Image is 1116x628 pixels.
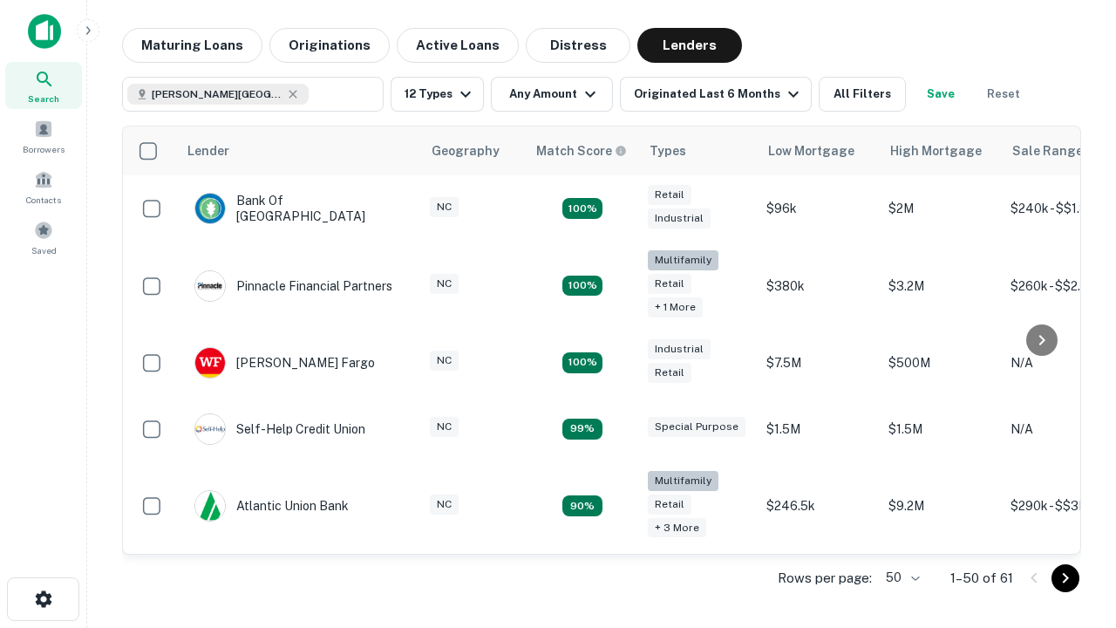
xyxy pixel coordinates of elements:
[562,198,602,219] div: Matching Properties: 15, hasApolloMatch: undefined
[758,330,880,396] td: $7.5M
[758,126,880,175] th: Low Mortgage
[648,250,718,270] div: Multifamily
[648,495,691,515] div: Retail
[195,271,225,301] img: picture
[526,28,630,63] button: Distress
[620,77,812,112] button: Originated Last 6 Months
[758,462,880,550] td: $246.5k
[195,414,225,444] img: picture
[648,417,745,437] div: Special Purpose
[5,163,82,210] a: Contacts
[880,462,1002,550] td: $9.2M
[648,208,711,229] div: Industrial
[890,140,982,161] div: High Mortgage
[5,62,82,109] a: Search
[5,214,82,261] a: Saved
[23,142,65,156] span: Borrowers
[648,297,703,317] div: + 1 more
[562,419,602,440] div: Matching Properties: 11, hasApolloMatch: undefined
[152,86,282,102] span: [PERSON_NAME][GEOGRAPHIC_DATA], [GEOGRAPHIC_DATA]
[648,518,706,538] div: + 3 more
[195,348,225,378] img: picture
[194,413,365,445] div: Self-help Credit Union
[194,490,349,522] div: Atlantic Union Bank
[28,14,61,49] img: capitalize-icon.png
[432,140,500,161] div: Geography
[879,565,922,590] div: 50
[880,396,1002,462] td: $1.5M
[648,363,691,383] div: Retail
[1012,140,1083,161] div: Sale Range
[122,28,262,63] button: Maturing Loans
[648,471,718,491] div: Multifamily
[880,242,1002,330] td: $3.2M
[526,126,639,175] th: Capitalize uses an advanced AI algorithm to match your search with the best lender. The match sco...
[950,568,1013,589] p: 1–50 of 61
[430,274,459,294] div: NC
[650,140,686,161] div: Types
[187,140,229,161] div: Lender
[913,77,969,112] button: Save your search to get updates of matches that match your search criteria.
[28,92,59,106] span: Search
[536,141,627,160] div: Capitalize uses an advanced AI algorithm to match your search with the best lender. The match sco...
[397,28,519,63] button: Active Loans
[177,126,421,175] th: Lender
[194,270,392,302] div: Pinnacle Financial Partners
[880,126,1002,175] th: High Mortgage
[634,84,804,105] div: Originated Last 6 Months
[430,417,459,437] div: NC
[5,113,82,160] a: Borrowers
[758,175,880,242] td: $96k
[648,185,691,205] div: Retail
[195,194,225,223] img: picture
[562,276,602,297] div: Matching Properties: 20, hasApolloMatch: undefined
[269,28,390,63] button: Originations
[194,193,404,224] div: Bank Of [GEOGRAPHIC_DATA]
[880,175,1002,242] td: $2M
[648,274,691,294] div: Retail
[195,491,225,521] img: picture
[1051,564,1079,592] button: Go to next page
[562,495,602,516] div: Matching Properties: 10, hasApolloMatch: undefined
[768,140,854,161] div: Low Mortgage
[31,243,57,257] span: Saved
[430,351,459,371] div: NC
[421,126,526,175] th: Geography
[430,495,459,515] div: NC
[562,352,602,373] div: Matching Properties: 14, hasApolloMatch: undefined
[194,347,375,379] div: [PERSON_NAME] Fargo
[778,568,872,589] p: Rows per page:
[880,330,1002,396] td: $500M
[758,242,880,330] td: $380k
[639,126,758,175] th: Types
[758,396,880,462] td: $1.5M
[26,193,61,207] span: Contacts
[536,141,623,160] h6: Match Score
[430,197,459,217] div: NC
[491,77,613,112] button: Any Amount
[637,28,742,63] button: Lenders
[1029,433,1116,516] iframe: Chat Widget
[391,77,484,112] button: 12 Types
[819,77,906,112] button: All Filters
[648,339,711,359] div: Industrial
[976,77,1031,112] button: Reset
